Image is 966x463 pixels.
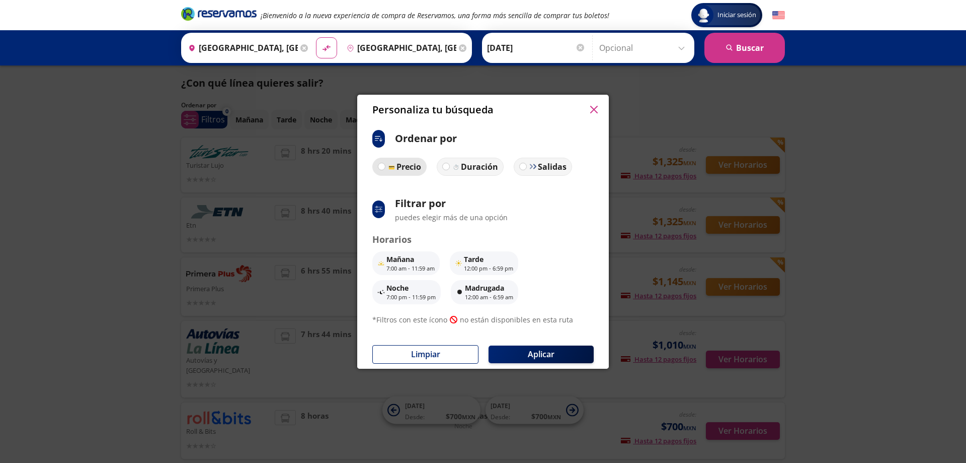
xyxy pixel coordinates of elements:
p: Noche [386,283,436,293]
i: Brand Logo [181,6,257,21]
em: ¡Bienvenido a la nueva experiencia de compra de Reservamos, una forma más sencilla de comprar tus... [261,11,609,20]
p: no están disponibles en esta ruta [460,314,573,325]
p: Duración [461,161,498,173]
p: Filtrar por [395,196,508,211]
p: puedes elegir más de una opción [395,212,508,223]
a: Brand Logo [181,6,257,24]
button: English [772,9,785,22]
button: Mañana7:00 am - 11:59 am [372,251,440,276]
input: Elegir Fecha [487,35,586,60]
button: Madrugada12:00 am - 6:59 am [451,280,518,304]
p: Personaliza tu búsqueda [372,102,494,117]
button: Noche7:00 pm - 11:59 pm [372,280,441,304]
p: 12:00 pm - 6:59 pm [464,264,513,273]
p: 7:00 pm - 11:59 pm [386,293,436,302]
p: Horarios [372,233,594,246]
p: Mañana [386,254,435,264]
p: 12:00 am - 6:59 am [465,293,513,302]
span: Iniciar sesión [713,10,760,20]
input: Opcional [599,35,689,60]
input: Buscar Destino [343,35,456,60]
p: * Filtros con este ícono [372,314,447,325]
p: Ordenar por [395,131,457,146]
button: Tarde12:00 pm - 6:59 pm [450,251,518,276]
input: Buscar Origen [184,35,298,60]
p: Salidas [538,161,567,173]
button: Buscar [704,33,785,63]
p: 7:00 am - 11:59 am [386,264,435,273]
button: Limpiar [372,345,478,364]
p: Precio [396,161,421,173]
button: Aplicar [489,346,594,363]
p: Madrugada [465,283,513,293]
p: Tarde [464,254,513,264]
